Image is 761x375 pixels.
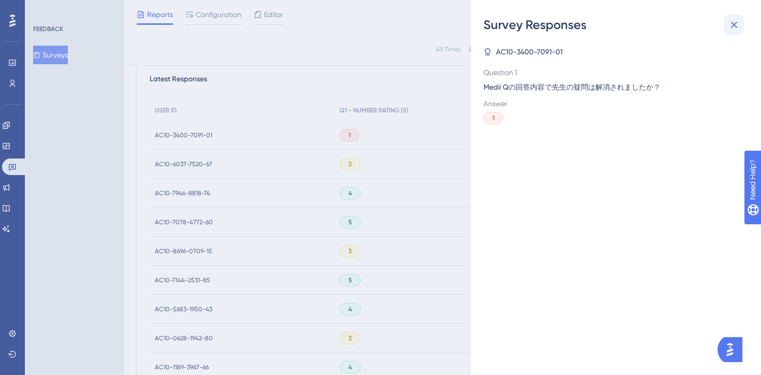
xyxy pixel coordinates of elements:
[718,334,749,365] iframe: UserGuiding AI Assistant Launcher
[496,46,563,58] span: AC10-3400-7091-01
[484,81,740,93] span: Medii Qの回答内容で先生の疑問は解消されましたか？
[484,17,749,33] div: Survey Responses
[24,3,65,15] span: Need Help?
[484,97,740,110] span: Answer
[484,66,740,79] span: Question 1
[492,114,494,122] span: 1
